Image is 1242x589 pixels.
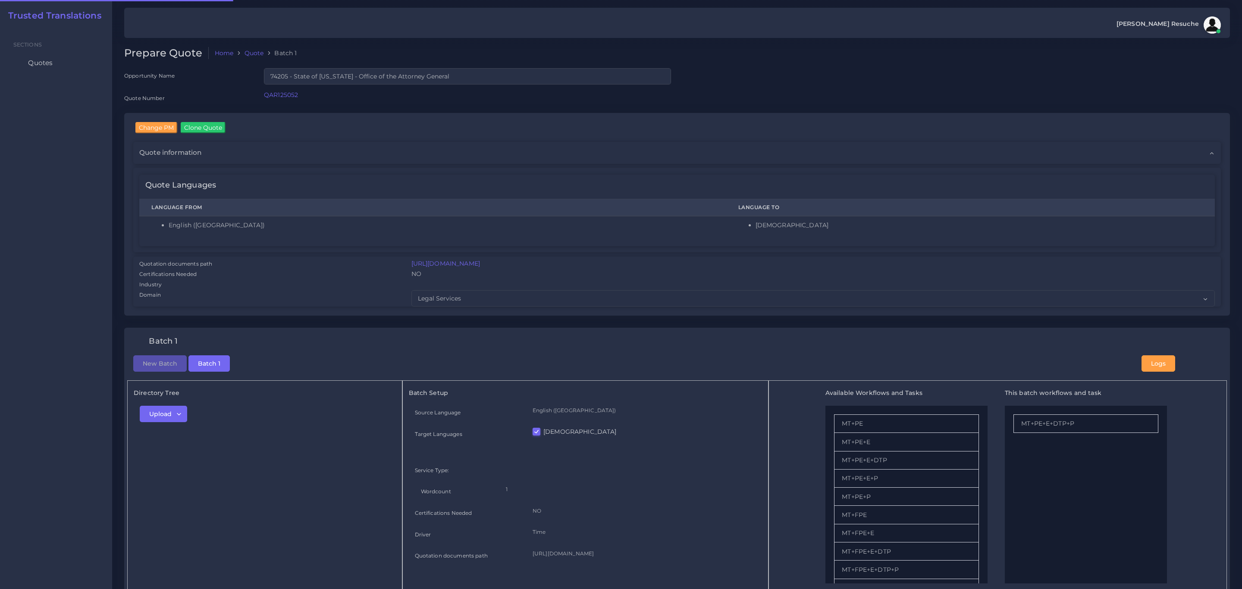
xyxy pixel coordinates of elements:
[139,148,201,157] span: Quote information
[134,389,396,397] h5: Directory Tree
[124,47,209,60] h2: Prepare Quote
[139,291,161,299] label: Domain
[1204,16,1221,34] img: avatar
[1005,389,1167,397] h5: This batch workflows and task
[834,451,979,470] li: MT+PE+E+DTP
[415,467,449,474] label: Service Type:
[834,488,979,506] li: MT+PE+P
[834,542,979,561] li: MT+FPE+E+DTP
[188,355,230,372] button: Batch 1
[1151,360,1166,367] span: Logs
[533,549,756,558] p: [URL][DOMAIN_NAME]
[139,260,212,268] label: Quotation documents path
[405,269,1221,280] div: NO
[169,221,714,230] li: English ([GEOGRAPHIC_DATA])
[139,270,197,278] label: Certifications Needed
[181,122,226,133] input: Clone Quote
[2,10,101,21] a: Trusted Translations
[145,181,216,190] h4: Quote Languages
[13,41,42,48] span: Sections
[28,58,53,68] span: Quotes
[506,485,750,494] p: 1
[415,509,472,517] label: Certifications Needed
[140,406,187,422] button: Upload
[149,337,178,346] h4: Batch 1
[188,359,230,367] a: Batch 1
[139,281,162,288] label: Industry
[834,433,979,451] li: MT+PE+E
[133,355,187,372] button: New Batch
[543,427,617,436] label: [DEMOGRAPHIC_DATA]
[263,49,297,57] li: Batch 1
[415,409,461,416] label: Source Language
[533,406,756,415] p: English ([GEOGRAPHIC_DATA])
[411,260,480,267] a: [URL][DOMAIN_NAME]
[834,506,979,524] li: MT+FPE
[834,524,979,542] li: MT+FPE+E
[726,199,1215,216] th: Language To
[834,470,979,488] li: MT+PE+E+P
[756,221,1203,230] li: [DEMOGRAPHIC_DATA]
[1142,355,1175,372] button: Logs
[124,94,165,102] label: Quote Number
[409,389,762,397] h5: Batch Setup
[1117,21,1199,27] span: [PERSON_NAME] Resuche
[825,389,988,397] h5: Available Workflows and Tasks
[215,49,234,57] a: Home
[133,142,1221,163] div: Quote information
[6,54,106,72] a: Quotes
[135,122,177,133] input: Change PM
[415,531,431,538] label: Driver
[1013,414,1158,433] li: MT+PE+E+DTP+P
[245,49,264,57] a: Quote
[133,359,187,367] a: New Batch
[139,199,726,216] th: Language From
[421,488,451,495] label: Wordcount
[415,430,462,438] label: Target Languages
[533,506,756,515] p: NO
[415,552,488,559] label: Quotation documents path
[124,72,175,79] label: Opportunity Name
[834,414,979,433] li: MT+PE
[1112,16,1224,34] a: [PERSON_NAME] Resucheavatar
[264,91,298,99] a: QAR125052
[533,527,756,536] p: Time
[834,561,979,579] li: MT+FPE+E+DTP+P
